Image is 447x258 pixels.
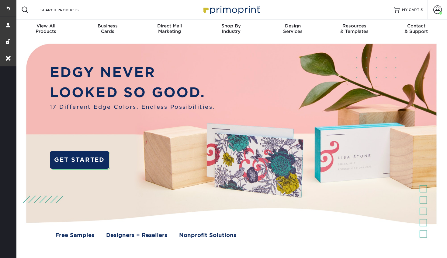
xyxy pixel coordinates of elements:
[50,62,215,83] p: EDGY NEVER
[262,23,324,29] span: Design
[324,23,385,34] div: & Templates
[179,231,236,239] a: Nonprofit Solutions
[139,23,200,29] span: Direct Mail
[324,19,385,39] a: Resources& Templates
[262,23,324,34] div: Services
[15,23,77,29] span: View All
[77,19,139,39] a: BusinessCards
[139,19,200,39] a: Direct MailMarketing
[385,23,447,34] div: & Support
[77,23,139,34] div: Cards
[139,23,200,34] div: Marketing
[324,23,385,29] span: Resources
[385,19,447,39] a: Contact& Support
[200,23,262,29] span: Shop By
[262,19,324,39] a: DesignServices
[77,23,139,29] span: Business
[15,19,77,39] a: View AllProducts
[106,231,167,239] a: Designers + Resellers
[421,8,423,12] span: 3
[55,231,94,239] a: Free Samples
[200,23,262,34] div: Industry
[200,19,262,39] a: Shop ByIndustry
[15,23,77,34] div: Products
[402,7,419,12] span: MY CART
[40,6,99,13] input: SEARCH PRODUCTS.....
[201,3,262,16] img: Primoprint
[50,151,109,169] a: GET STARTED
[50,103,215,111] span: 17 Different Edge Colors. Endless Possibilities.
[385,23,447,29] span: Contact
[50,83,215,103] p: LOOKED SO GOOD.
